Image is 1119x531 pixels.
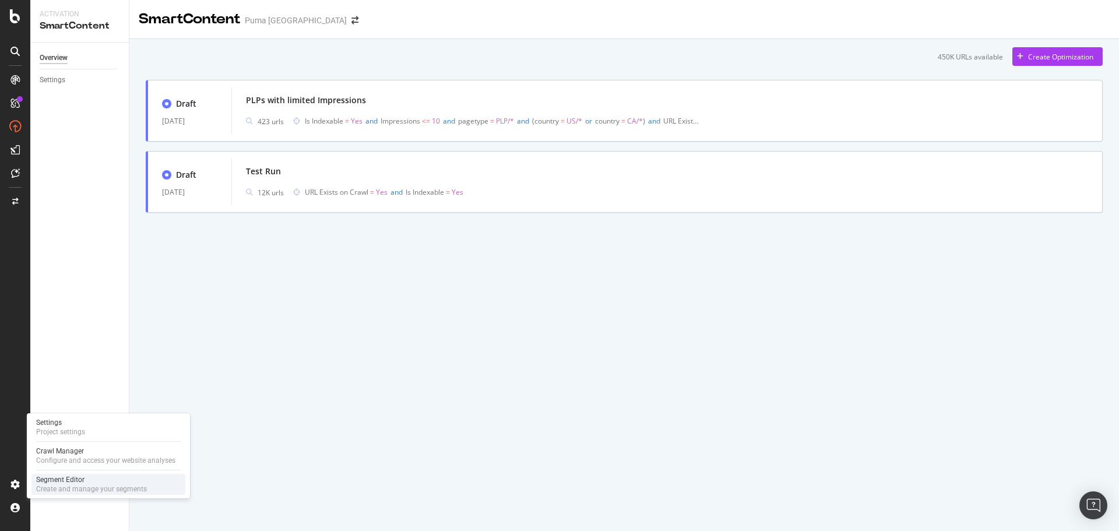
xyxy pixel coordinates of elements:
span: 10 [432,116,440,126]
div: PLPs with limited Impressions [246,94,366,106]
div: Open Intercom Messenger [1079,491,1107,519]
span: = [621,116,625,126]
div: 423 urls [258,117,284,126]
div: Project settings [36,427,85,437]
span: country [595,116,620,126]
span: = [490,116,494,126]
a: SettingsProject settings [31,417,185,438]
span: Yes [452,187,463,197]
span: and [365,116,378,126]
a: Segment EditorCreate and manage your segments [31,474,185,495]
div: 12K urls [258,188,284,198]
div: [DATE] [162,114,217,128]
span: Is Indexable [305,116,343,126]
span: and [443,116,455,126]
span: Impressions [381,116,420,126]
div: Settings [36,418,85,427]
a: Overview [40,52,121,64]
button: Create Optimization [1012,47,1103,66]
div: 450K URLs available [938,52,1003,62]
span: pagetype [458,116,488,126]
div: Crawl Manager [36,446,175,456]
span: and [648,116,660,126]
span: = [345,116,349,126]
div: SmartContent [139,9,240,29]
div: Create and manage your segments [36,484,147,494]
span: Is Indexable [406,187,444,197]
div: Configure and access your website analyses [36,456,175,465]
div: SmartContent [40,19,119,33]
div: Create Optimization [1028,52,1093,62]
span: = [370,187,374,197]
div: Activation [40,9,119,19]
div: Overview [40,52,68,64]
div: Segment Editor [36,475,147,484]
span: URL Exists on Crawl [305,187,368,197]
div: arrow-right-arrow-left [351,16,358,24]
span: Yes [351,116,363,126]
div: Test Run [246,166,281,177]
span: URL Exists on Crawl [663,116,727,126]
span: <= [422,116,430,126]
span: = [561,116,565,126]
div: Draft [176,169,196,181]
div: Puma [GEOGRAPHIC_DATA] [245,15,347,26]
span: and [390,187,403,197]
div: [DATE] [162,185,217,199]
span: = [446,187,450,197]
a: Crawl ManagerConfigure and access your website analyses [31,445,185,466]
a: Settings [40,74,121,86]
span: PLP/* [496,116,514,126]
span: or [585,116,592,126]
span: and [517,116,529,126]
span: country [534,116,559,126]
div: Settings [40,74,65,86]
div: Draft [176,98,196,110]
span: Yes [376,187,388,197]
